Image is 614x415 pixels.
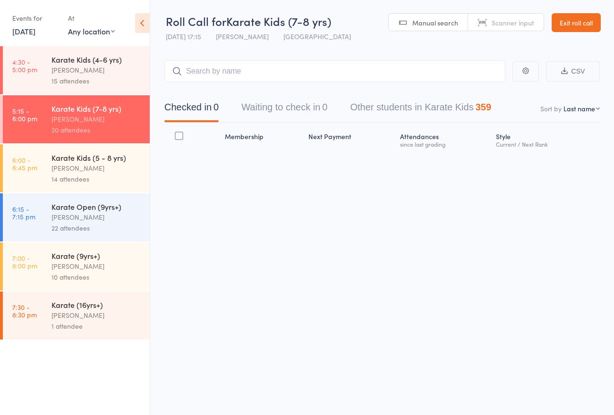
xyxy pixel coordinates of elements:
[51,103,142,114] div: Karate Kids (7-8 yrs)
[51,124,142,135] div: 20 attendees
[412,18,458,27] span: Manual search
[496,141,596,147] div: Current / Next Rank
[51,152,142,163] div: Karate Kids (5 - 8 yrs)
[51,65,142,75] div: [PERSON_NAME]
[546,61,600,82] button: CSV
[12,107,37,122] time: 5:15 - 6:00 pm
[3,95,150,143] a: 5:15 -6:00 pmKarate Kids (7-8 yrs)[PERSON_NAME]20 attendees
[350,97,491,122] button: Other students in Karate Kids359
[305,127,396,152] div: Next Payment
[492,18,534,27] span: Scanner input
[540,104,562,113] label: Sort by
[68,26,115,36] div: Any location
[552,13,601,32] a: Exit roll call
[492,127,600,152] div: Style
[51,201,142,212] div: Karate Open (9yrs+)
[68,10,115,26] div: At
[396,127,492,152] div: Atten­dances
[241,97,327,122] button: Waiting to check in0
[51,299,142,310] div: Karate (16yrs+)
[3,144,150,192] a: 6:00 -6:45 pmKarate Kids (5 - 8 yrs)[PERSON_NAME]14 attendees
[166,13,226,29] span: Roll Call for
[51,174,142,184] div: 14 attendees
[322,102,327,112] div: 0
[51,272,142,282] div: 10 attendees
[213,102,219,112] div: 0
[563,104,595,113] div: Last name
[12,205,35,220] time: 6:15 - 7:15 pm
[400,141,488,147] div: since last grading
[51,163,142,174] div: [PERSON_NAME]
[12,58,37,73] time: 4:30 - 5:00 pm
[51,310,142,321] div: [PERSON_NAME]
[164,60,505,82] input: Search by name
[283,32,351,41] span: [GEOGRAPHIC_DATA]
[3,193,150,241] a: 6:15 -7:15 pmKarate Open (9yrs+)[PERSON_NAME]22 attendees
[51,261,142,272] div: [PERSON_NAME]
[51,212,142,223] div: [PERSON_NAME]
[12,156,37,171] time: 6:00 - 6:45 pm
[221,127,305,152] div: Membership
[3,291,150,340] a: 7:30 -8:30 pmKarate (16yrs+)[PERSON_NAME]1 attendee
[12,303,37,318] time: 7:30 - 8:30 pm
[12,26,35,36] a: [DATE]
[12,254,37,269] time: 7:00 - 8:00 pm
[51,75,142,86] div: 15 attendees
[51,114,142,124] div: [PERSON_NAME]
[51,223,142,233] div: 22 attendees
[3,46,150,94] a: 4:30 -5:00 pmKarate Kids (4-6 yrs)[PERSON_NAME]15 attendees
[51,54,142,65] div: Karate Kids (4-6 yrs)
[166,32,201,41] span: [DATE] 17:15
[164,97,219,122] button: Checked in0
[216,32,269,41] span: [PERSON_NAME]
[3,242,150,290] a: 7:00 -8:00 pmKarate (9yrs+)[PERSON_NAME]10 attendees
[51,321,142,332] div: 1 attendee
[51,250,142,261] div: Karate (9yrs+)
[476,102,491,112] div: 359
[12,10,59,26] div: Events for
[226,13,331,29] span: Karate Kids (7-8 yrs)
